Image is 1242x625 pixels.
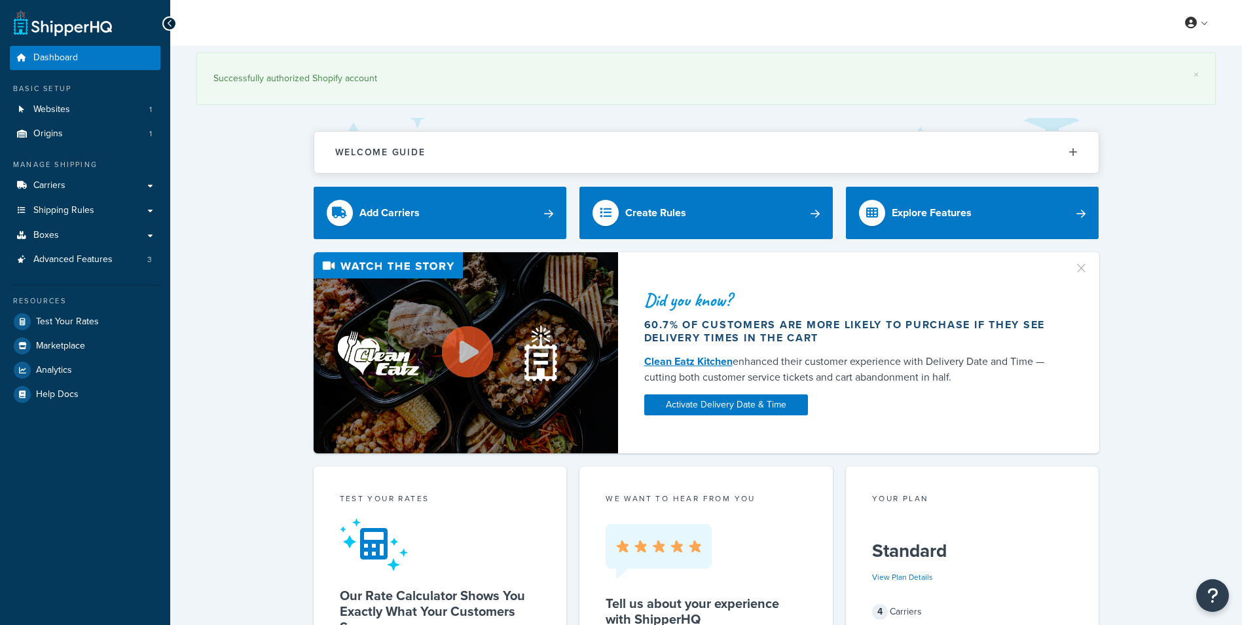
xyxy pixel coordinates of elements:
a: Dashboard [10,46,160,70]
span: Help Docs [36,389,79,400]
button: Open Resource Center [1196,579,1229,612]
span: Marketplace [36,341,85,352]
span: Advanced Features [33,254,113,265]
a: × [1194,69,1199,80]
div: Carriers [872,603,1073,621]
span: 4 [872,604,888,620]
div: Test your rates [340,493,541,508]
li: Websites [10,98,160,122]
button: Welcome Guide [314,132,1099,173]
div: Resources [10,295,160,307]
span: Shipping Rules [33,205,94,216]
a: Activate Delivery Date & Time [644,394,808,415]
span: Boxes [33,230,59,241]
a: Advanced Features3 [10,248,160,272]
div: Did you know? [644,291,1058,309]
a: Carriers [10,174,160,198]
div: Create Rules [625,204,686,222]
span: Analytics [36,365,72,376]
div: Add Carriers [359,204,420,222]
li: Origins [10,122,160,146]
a: Origins1 [10,122,160,146]
a: View Plan Details [872,571,933,583]
a: Test Your Rates [10,310,160,333]
h2: Welcome Guide [335,147,426,157]
img: Video thumbnail [314,252,618,453]
a: Boxes [10,223,160,248]
span: Test Your Rates [36,316,99,328]
a: Shipping Rules [10,199,160,223]
a: Create Rules [579,187,833,239]
a: Websites1 [10,98,160,122]
div: Explore Features [892,204,972,222]
div: Basic Setup [10,83,160,94]
span: 1 [149,104,152,115]
span: Origins [33,128,63,140]
h5: Standard [872,540,1073,561]
li: Advanced Features [10,248,160,272]
div: Your Plan [872,493,1073,508]
a: Explore Features [846,187,1099,239]
p: we want to hear from you [606,493,807,504]
span: 3 [147,254,152,265]
span: 1 [149,128,152,140]
a: Analytics [10,358,160,382]
a: Clean Eatz Kitchen [644,354,733,369]
span: Carriers [33,180,65,191]
a: Add Carriers [314,187,567,239]
a: Help Docs [10,383,160,406]
span: Websites [33,104,70,115]
div: 60.7% of customers are more likely to purchase if they see delivery times in the cart [644,318,1058,345]
div: enhanced their customer experience with Delivery Date and Time — cutting both customer service ti... [644,354,1058,385]
span: Dashboard [33,52,78,64]
div: Successfully authorized Shopify account [213,69,1199,88]
div: Manage Shipping [10,159,160,170]
a: Marketplace [10,334,160,358]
